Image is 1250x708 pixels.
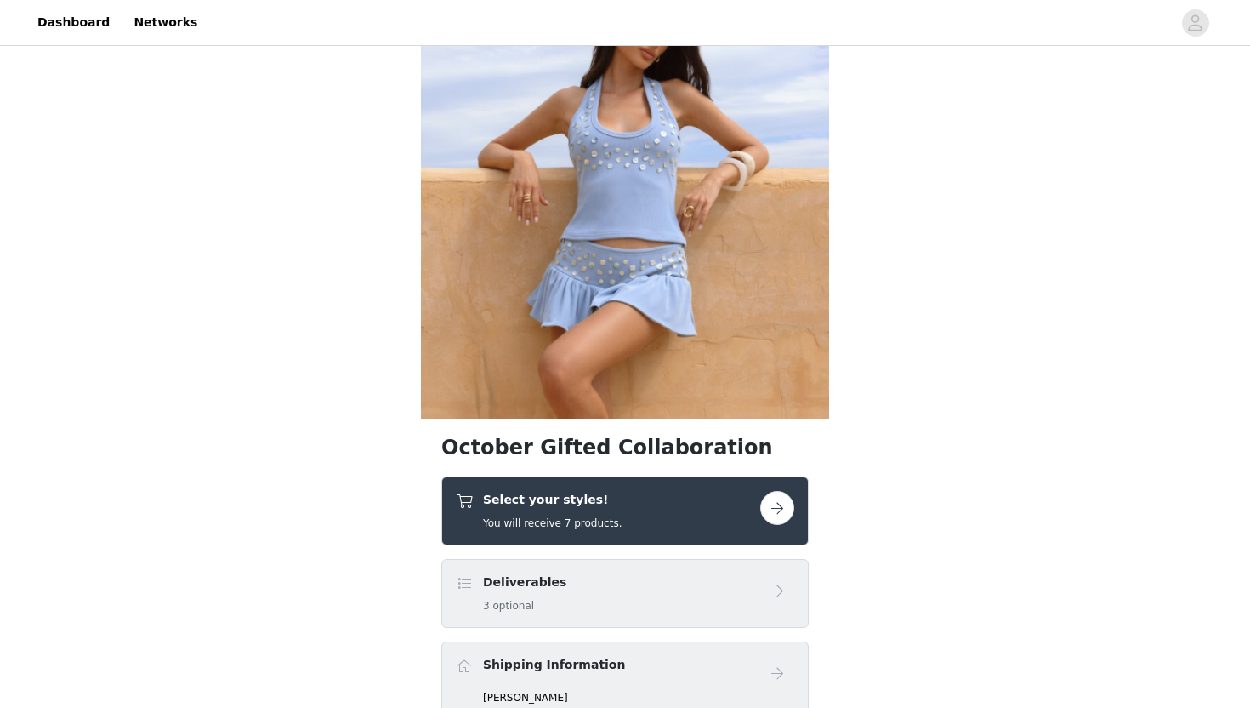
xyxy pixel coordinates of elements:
[483,516,622,531] h5: You will receive 7 products.
[483,491,622,509] h4: Select your styles!
[441,477,809,545] div: Select your styles!
[123,3,207,42] a: Networks
[483,598,566,614] h5: 3 optional
[483,690,794,705] p: [PERSON_NAME]
[483,574,566,591] h4: Deliverables
[1187,9,1203,37] div: avatar
[27,3,120,42] a: Dashboard
[441,432,809,463] h1: October Gifted Collaboration
[483,656,625,674] h4: Shipping Information
[441,559,809,628] div: Deliverables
